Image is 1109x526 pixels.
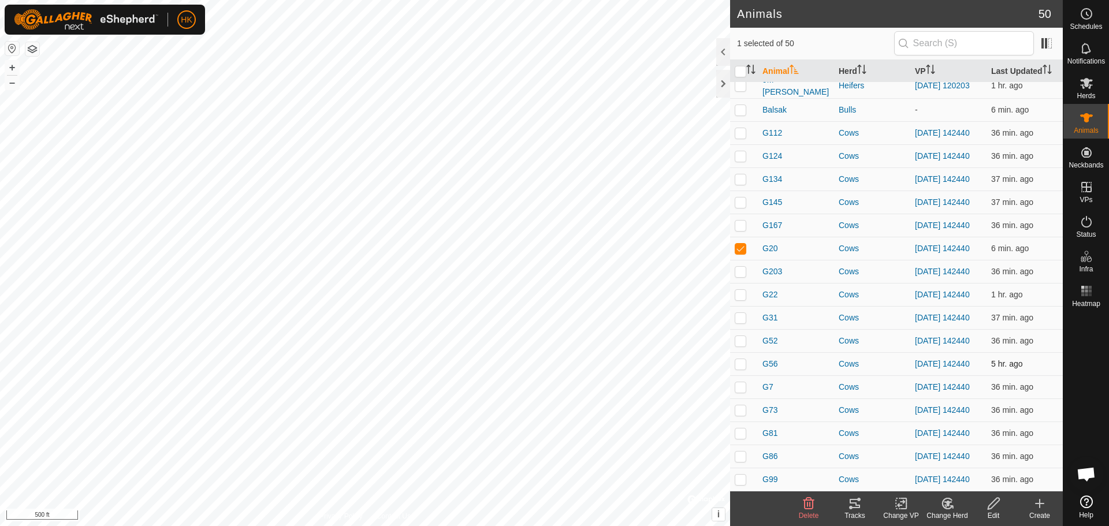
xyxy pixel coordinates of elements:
div: Cows [839,335,906,347]
span: Sep 17, 2025, 6:32 AM [991,290,1023,299]
span: G134 [762,173,782,185]
span: G81 [762,427,777,439]
a: [DATE] 120203 [915,81,970,90]
p-sorticon: Activate to sort [857,66,866,76]
span: Sep 17, 2025, 7:02 AM [991,336,1033,345]
div: Change Herd [924,510,970,521]
div: Cows [839,450,906,462]
span: G145 [762,196,782,208]
span: Infra [1079,266,1093,273]
div: Heifers [839,80,906,92]
span: 9M-[PERSON_NAME] [762,74,829,98]
div: Cows [839,404,906,416]
span: Sep 17, 2025, 7:02 AM [991,174,1033,184]
div: Cows [839,127,906,139]
span: Neckbands [1069,162,1103,169]
span: G73 [762,404,777,416]
span: Sep 17, 2025, 6:32 AM [991,81,1023,90]
p-sorticon: Activate to sort [926,66,935,76]
div: Cows [839,312,906,324]
span: Sep 17, 2025, 7:03 AM [991,475,1033,484]
span: Sep 17, 2025, 7:03 AM [991,151,1033,161]
span: Sep 17, 2025, 7:02 AM [991,267,1033,276]
span: Balsak [762,104,787,116]
a: [DATE] 142440 [915,151,970,161]
th: Last Updated [987,60,1063,83]
a: [DATE] 142440 [915,475,970,484]
p-sorticon: Activate to sort [746,66,756,76]
a: [DATE] 142440 [915,382,970,391]
span: G99 [762,473,777,486]
span: G20 [762,243,777,255]
span: Sep 17, 2025, 7:02 AM [991,452,1033,461]
a: [DATE] 142440 [915,267,970,276]
app-display-virtual-paddock-transition: - [915,105,918,114]
span: Sep 17, 2025, 2:32 AM [991,359,1023,368]
a: [DATE] 142440 [915,128,970,137]
button: + [5,61,19,74]
div: Cows [839,358,906,370]
span: G22 [762,289,777,301]
span: G203 [762,266,782,278]
span: G31 [762,312,777,324]
span: Heatmap [1072,300,1100,307]
th: VP [910,60,987,83]
span: Sep 17, 2025, 7:33 AM [991,105,1029,114]
span: G52 [762,335,777,347]
div: Bulls [839,104,906,116]
span: Sep 17, 2025, 7:02 AM [991,382,1033,391]
div: Open chat [1069,457,1104,491]
div: Cows [839,243,906,255]
h2: Animals [737,7,1039,21]
span: Animals [1074,127,1099,134]
a: [DATE] 142440 [915,221,970,230]
span: VPs [1080,196,1092,203]
span: HK [181,14,192,26]
th: Animal [758,60,834,83]
span: Notifications [1067,58,1105,65]
div: Cows [839,427,906,439]
button: – [5,76,19,89]
a: [DATE] 142440 [915,313,970,322]
input: Search (S) [894,31,1034,55]
div: Cows [839,473,906,486]
div: Cows [839,196,906,208]
div: Cows [839,150,906,162]
span: Sep 17, 2025, 7:02 AM [991,313,1033,322]
div: Cows [839,381,906,393]
button: i [712,508,725,521]
p-sorticon: Activate to sort [790,66,799,76]
span: G7 [762,381,773,393]
span: Sep 17, 2025, 7:02 AM [991,128,1033,137]
span: Sep 17, 2025, 7:02 AM [991,221,1033,230]
a: Contact Us [377,511,411,521]
a: [DATE] 142440 [915,428,970,438]
span: G86 [762,450,777,462]
span: G56 [762,358,777,370]
span: Delete [799,512,819,520]
a: [DATE] 142440 [915,197,970,207]
a: Privacy Policy [319,511,363,521]
span: Herds [1077,92,1095,99]
span: G112 [762,127,782,139]
div: Edit [970,510,1017,521]
span: Status [1076,231,1096,238]
span: 50 [1039,5,1051,23]
div: Tracks [832,510,878,521]
button: Map Layers [25,42,39,56]
th: Herd [834,60,910,83]
div: Cows [839,266,906,278]
a: [DATE] 142440 [915,405,970,415]
span: Sep 17, 2025, 7:02 AM [991,405,1033,415]
a: [DATE] 142440 [915,290,970,299]
span: Sep 17, 2025, 7:02 AM [991,197,1033,207]
a: [DATE] 142440 [915,336,970,345]
a: [DATE] 142440 [915,174,970,184]
a: [DATE] 142440 [915,244,970,253]
p-sorticon: Activate to sort [1043,66,1052,76]
a: [DATE] 142440 [915,359,970,368]
img: Gallagher Logo [14,9,158,30]
div: Create [1017,510,1063,521]
span: Help [1079,512,1093,518]
span: G124 [762,150,782,162]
